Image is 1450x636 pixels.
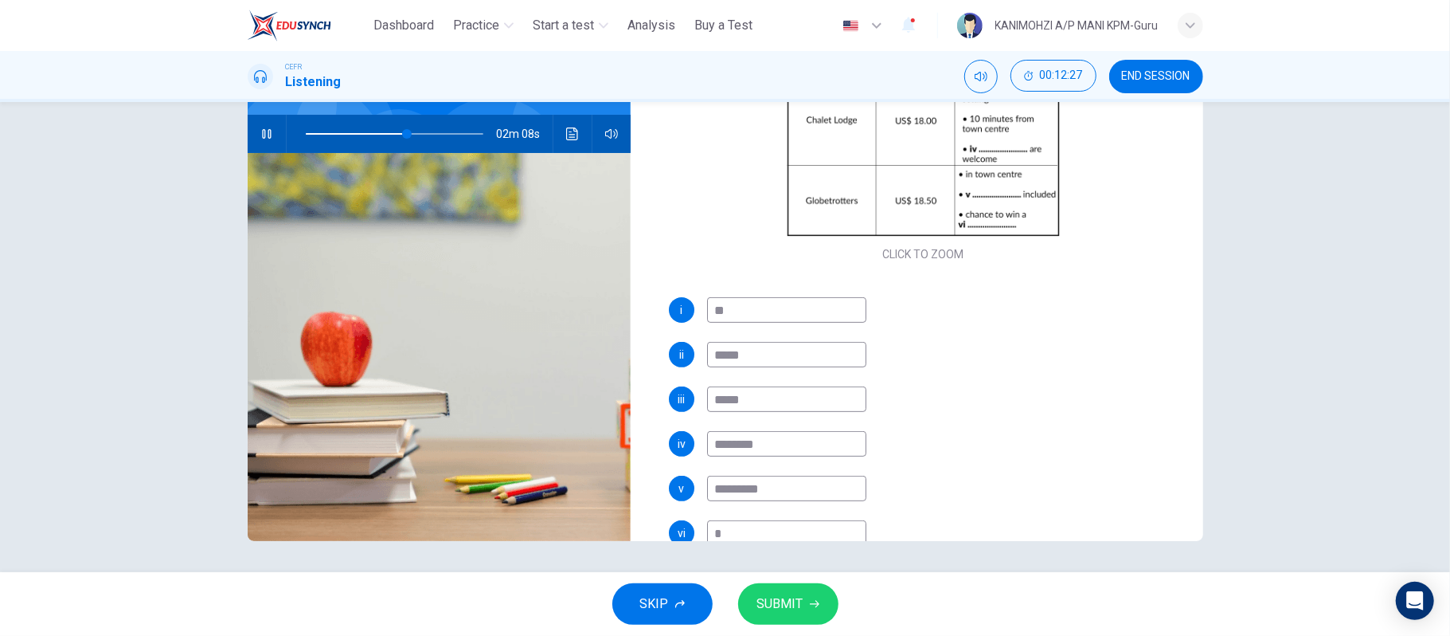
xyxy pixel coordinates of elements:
[286,61,303,73] span: CEFR
[447,11,520,40] button: Practice
[694,16,752,35] span: Buy a Test
[496,115,553,153] span: 02m 08s
[1396,582,1434,620] div: Open Intercom Messenger
[995,16,1159,35] div: KANIMOHZI A/P MANI KPM-Guru
[286,73,342,92] h1: Listening
[681,304,683,316] span: i
[373,16,434,35] span: Dashboard
[560,115,585,153] button: Click to see the audio transcription
[841,20,861,32] img: en
[678,528,686,539] span: vi
[1122,70,1190,83] span: END SESSION
[757,593,803,615] span: SUBMIT
[957,13,983,38] img: Profile picture
[964,60,998,93] div: Mute
[679,349,684,360] span: ii
[248,10,331,41] img: ELTC logo
[678,438,686,450] span: iv
[453,16,499,35] span: Practice
[248,10,368,41] a: ELTC logo
[678,394,686,405] span: iii
[640,593,669,615] span: SKIP
[627,16,675,35] span: Analysis
[526,11,615,40] button: Start a test
[738,583,838,625] button: SUBMIT
[248,153,631,541] img: Holiday in Queenstown
[612,583,713,625] button: SKIP
[679,483,685,494] span: v
[621,11,682,40] button: Analysis
[1109,60,1203,93] button: END SESSION
[367,11,440,40] button: Dashboard
[1010,60,1096,93] div: Hide
[1010,60,1096,92] button: 00:12:27
[688,11,759,40] button: Buy a Test
[533,16,594,35] span: Start a test
[1040,69,1083,82] span: 00:12:27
